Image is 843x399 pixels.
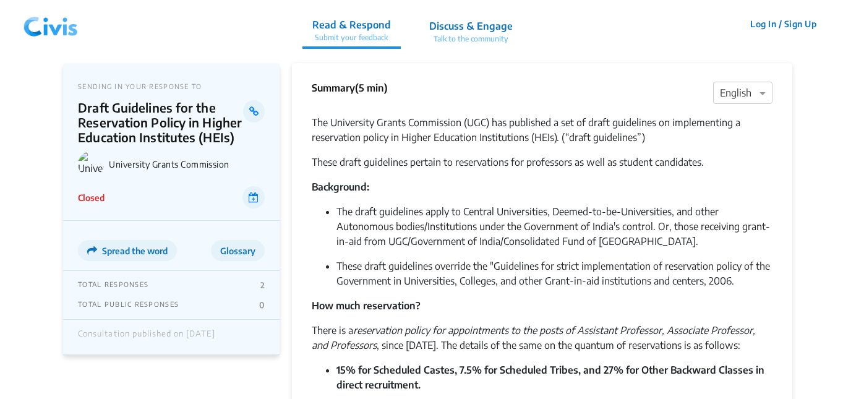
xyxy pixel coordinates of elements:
p: The University Grants Commission (UGC) has published a set of draft guidelines on implementing a ... [312,115,772,145]
p: The draft guidelines apply to Central Universities, Deemed-to-be-Universities, and other Autonomo... [336,204,772,249]
p: 2 [260,280,265,290]
p: These draft guidelines pertain to reservations for professors as well as student candidates. [312,155,772,169]
i: reservation policy for appointments to the posts of Assistant Professor, Associate Professor, and... [312,324,755,351]
p: Draft Guidelines for the Reservation Policy in Higher Education Institutes (HEIs) [78,100,243,145]
b: 15% for Scheduled Castes, 7.5% for Scheduled Tribes, and 27% for Other Backward Classes in direct... [336,364,764,391]
p: Summary [312,80,388,95]
p: TOTAL RESPONSES [78,280,148,290]
button: Log In / Sign Up [742,14,824,33]
p: SENDING IN YOUR RESPONSE TO [78,82,265,90]
p: There is a , since [DATE]. The details of the same on the quantum of reservations is as follows: [312,323,772,353]
span: Spread the word [102,246,168,256]
p: Discuss & Engage [429,19,513,33]
p: TOTAL PUBLIC RESPONSES [78,300,179,310]
p: Talk to the community [429,33,513,45]
p: 0 [259,300,265,310]
p: Read & Respond [312,17,391,32]
b: How much reservation? [312,299,421,312]
img: navlogo.png [19,6,83,43]
p: Submit your feedback [312,32,391,43]
p: Closed [78,191,105,204]
b: Background: [312,181,369,193]
p: University Grants Commission [109,159,265,169]
p: These draft guidelines override the "Guidelines for strict implementation of reservation policy o... [336,259,772,288]
div: Consultation published on [DATE] [78,329,215,345]
button: Spread the word [78,240,177,261]
button: Glossary [211,240,265,261]
img: University Grants Commission logo [78,151,104,177]
span: Glossary [220,246,255,256]
span: (5 min) [355,82,388,94]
